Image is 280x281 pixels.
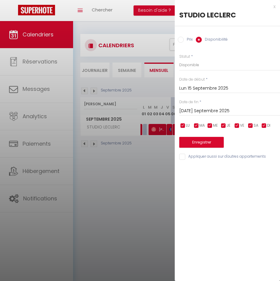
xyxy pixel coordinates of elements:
[179,77,205,82] label: Date de début
[202,37,228,43] label: Disponibilité
[199,123,205,128] span: MA
[179,99,198,105] label: Date de fin
[179,10,275,20] div: STUDIO LECLERC
[186,123,190,128] span: LU
[213,123,218,128] span: ME
[184,37,193,43] label: Prix
[254,123,258,128] span: SA
[267,123,270,128] span: DI
[175,3,275,10] div: x
[226,123,230,128] span: JE
[240,123,244,128] span: VE
[179,54,190,60] label: Statut
[5,2,23,20] button: Ouvrir le widget de chat LiveChat
[179,137,224,148] button: Enregistrer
